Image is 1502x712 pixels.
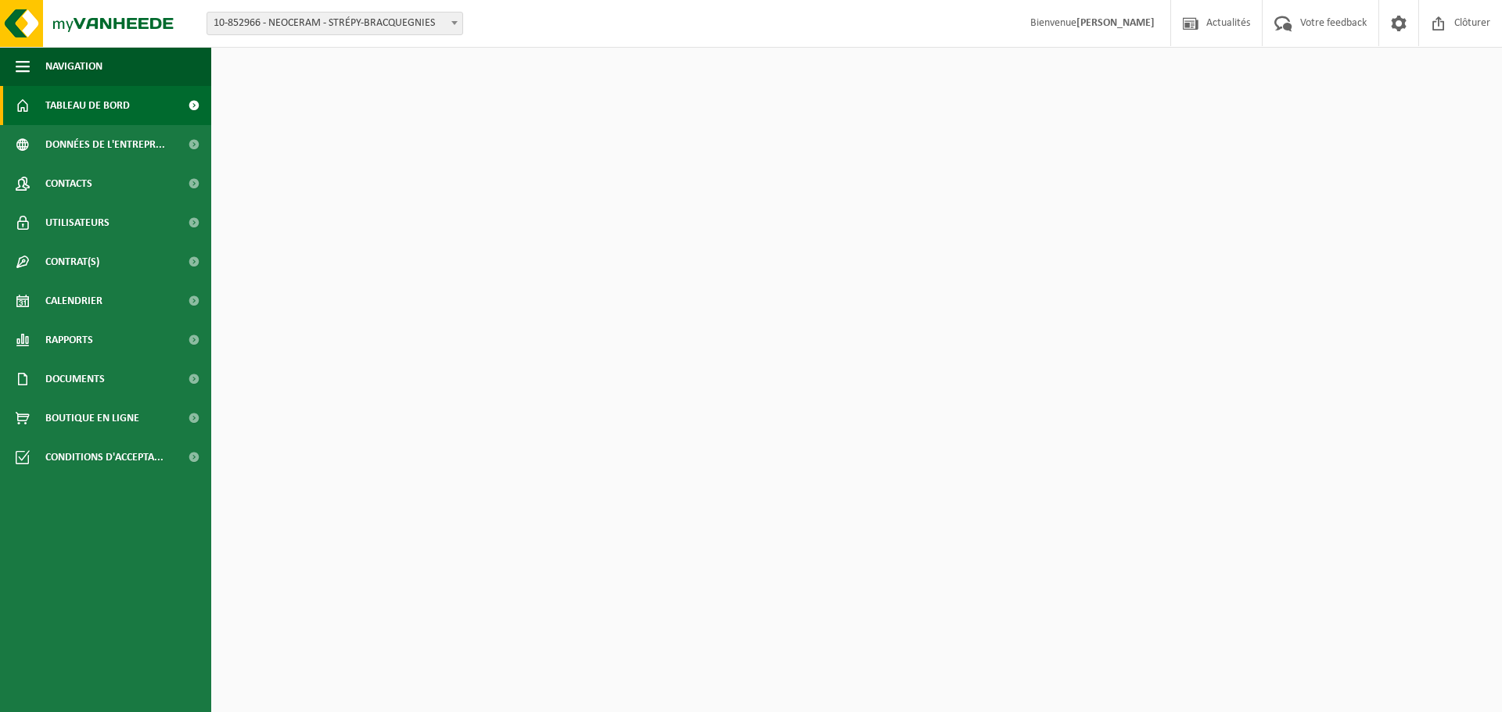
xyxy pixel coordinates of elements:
strong: [PERSON_NAME] [1076,17,1155,29]
span: Conditions d'accepta... [45,438,163,477]
span: Navigation [45,47,102,86]
span: Rapports [45,320,93,360]
span: 10-852966 - NEOCERAM - STRÉPY-BRACQUEGNIES [207,12,463,35]
span: Contrat(s) [45,242,99,281]
span: Utilisateurs [45,203,110,242]
span: Documents [45,360,105,399]
span: Calendrier [45,281,102,320]
span: Contacts [45,164,92,203]
span: 10-852966 - NEOCERAM - STRÉPY-BRACQUEGNIES [207,13,462,34]
span: Tableau de bord [45,86,130,125]
span: Boutique en ligne [45,399,139,438]
span: Données de l'entrepr... [45,125,165,164]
